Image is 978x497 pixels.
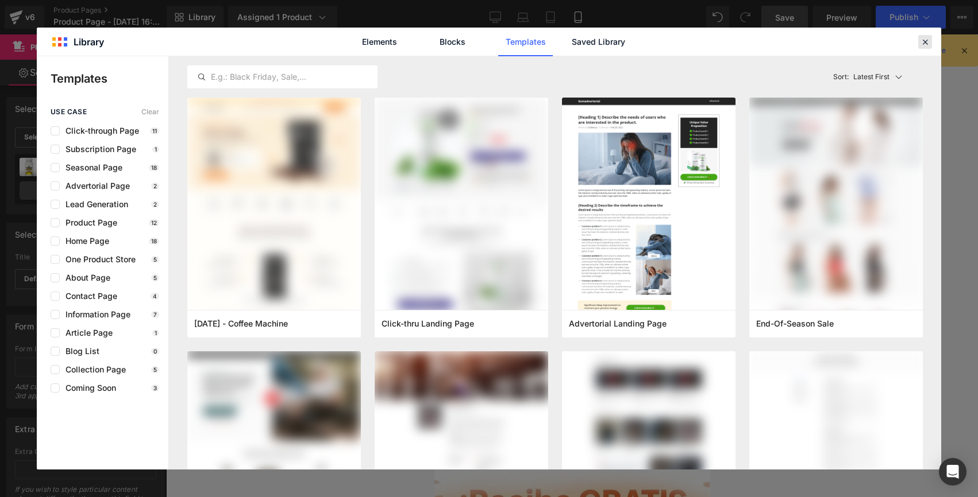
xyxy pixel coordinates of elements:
[60,236,109,246] span: Home Page
[151,385,159,391] p: 3
[939,458,967,486] div: Open Intercom Messenger
[149,238,159,244] p: 18
[149,219,159,226] p: 12
[571,28,626,56] a: Saved Library
[756,319,834,329] span: End-Of-Season Sale
[60,383,116,393] span: Coming Soon
[60,273,110,282] span: About Page
[60,292,117,301] span: Contact Page
[60,255,136,264] span: One Product Store
[194,319,288,329] span: Thanksgiving - Coffee Machine
[829,65,923,88] button: Latest FirstSort:Latest First
[60,181,130,191] span: Advertorial Page
[152,146,159,153] p: 1
[150,127,159,134] p: 11
[425,28,480,56] a: Blocks
[149,164,159,171] p: 18
[833,73,849,81] span: Sort:
[151,201,159,208] p: 2
[60,365,126,374] span: Collection Page
[498,28,553,56] a: Templates
[60,328,113,337] span: Article Page
[60,145,136,154] span: Subscription Page
[51,108,87,116] span: use case
[60,218,117,227] span: Product Page
[60,126,139,135] span: Click-through Page
[151,293,159,300] p: 4
[141,108,159,116] span: Clear
[151,311,159,318] p: 7
[60,310,130,319] span: Information Page
[60,163,122,172] span: Seasonal Page
[352,28,407,56] a: Elements
[151,274,159,281] p: 5
[152,329,159,336] p: 1
[151,256,159,263] p: 5
[853,72,890,82] p: Latest First
[188,70,377,84] input: E.g.: Black Friday, Sale,...
[151,348,159,355] p: 0
[60,200,128,209] span: Lead Generation
[569,319,667,329] span: Advertorial Landing Page
[51,70,168,87] p: Templates
[382,319,474,329] span: Click-thru Landing Page
[151,183,159,189] p: 2
[60,347,99,356] span: Blog List
[151,366,159,373] p: 5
